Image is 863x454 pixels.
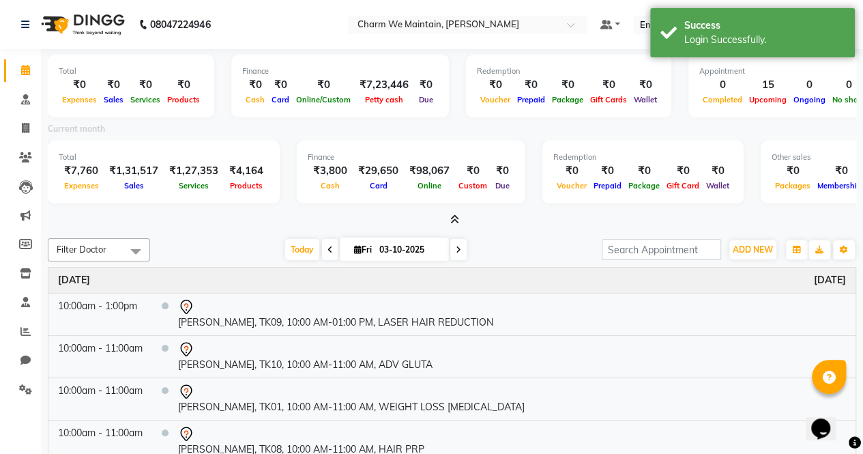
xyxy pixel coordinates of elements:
[308,152,514,163] div: Finance
[353,163,404,179] div: ₹29,650
[602,239,721,260] input: Search Appointment
[242,66,438,77] div: Finance
[553,181,590,190] span: Voucher
[317,181,343,190] span: Cash
[57,244,106,255] span: Filter Doctor
[414,181,445,190] span: Online
[362,95,407,104] span: Petty cash
[790,77,829,93] div: 0
[491,163,514,179] div: ₹0
[242,77,268,93] div: ₹0
[48,293,152,335] td: 10:00am - 1:00pm
[48,378,152,420] td: 10:00am - 11:00am
[48,123,105,135] label: Current month
[169,335,855,378] td: [PERSON_NAME], TK10, 10:00 AM-11:00 AM, ADV GLUTA
[806,399,849,440] iframe: chat widget
[150,5,210,44] b: 08047224946
[663,181,703,190] span: Gift Card
[169,378,855,420] td: [PERSON_NAME], TK01, 10:00 AM-11:00 AM, WEIGHT LOSS [MEDICAL_DATA]
[590,163,625,179] div: ₹0
[625,163,663,179] div: ₹0
[293,77,354,93] div: ₹0
[366,181,391,190] span: Card
[684,33,845,47] div: Login Successfully.
[127,77,164,93] div: ₹0
[285,239,319,260] span: Today
[48,268,855,294] th: October 3, 2025
[121,181,147,190] span: Sales
[164,95,203,104] span: Products
[35,5,128,44] img: logo
[104,163,164,179] div: ₹1,31,517
[553,163,590,179] div: ₹0
[59,152,269,163] div: Total
[630,77,660,93] div: ₹0
[59,66,203,77] div: Total
[455,181,491,190] span: Custom
[354,77,414,93] div: ₹7,23,446
[415,95,437,104] span: Due
[492,181,513,190] span: Due
[169,293,855,335] td: [PERSON_NAME], TK09, 10:00 AM-01:00 PM, LASER HAIR REDUCTION
[58,273,90,287] a: October 3, 2025
[175,181,212,190] span: Services
[48,335,152,378] td: 10:00am - 11:00am
[630,95,660,104] span: Wallet
[164,77,203,93] div: ₹0
[814,273,846,287] a: October 3, 2025
[553,152,733,163] div: Redemption
[514,77,548,93] div: ₹0
[746,77,790,93] div: 15
[308,163,353,179] div: ₹3,800
[477,95,514,104] span: Voucher
[699,77,746,93] div: 0
[587,77,630,93] div: ₹0
[242,95,268,104] span: Cash
[414,77,438,93] div: ₹0
[790,95,829,104] span: Ongoing
[100,77,127,93] div: ₹0
[59,77,100,93] div: ₹0
[59,95,100,104] span: Expenses
[625,181,663,190] span: Package
[226,181,266,190] span: Products
[127,95,164,104] span: Services
[293,95,354,104] span: Online/Custom
[548,77,587,93] div: ₹0
[703,163,733,179] div: ₹0
[746,95,790,104] span: Upcoming
[699,95,746,104] span: Completed
[455,163,491,179] div: ₹0
[268,77,293,93] div: ₹0
[61,181,102,190] span: Expenses
[164,163,224,179] div: ₹1,27,353
[477,77,514,93] div: ₹0
[268,95,293,104] span: Card
[729,240,776,259] button: ADD NEW
[59,163,104,179] div: ₹7,760
[224,163,269,179] div: ₹4,164
[587,95,630,104] span: Gift Cards
[733,244,773,255] span: ADD NEW
[590,181,625,190] span: Prepaid
[100,95,127,104] span: Sales
[772,181,814,190] span: Packages
[514,95,548,104] span: Prepaid
[772,163,814,179] div: ₹0
[703,181,733,190] span: Wallet
[404,163,455,179] div: ₹98,067
[548,95,587,104] span: Package
[477,66,660,77] div: Redemption
[351,244,375,255] span: Fri
[663,163,703,179] div: ₹0
[684,18,845,33] div: Success
[375,240,443,260] input: 2025-10-03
